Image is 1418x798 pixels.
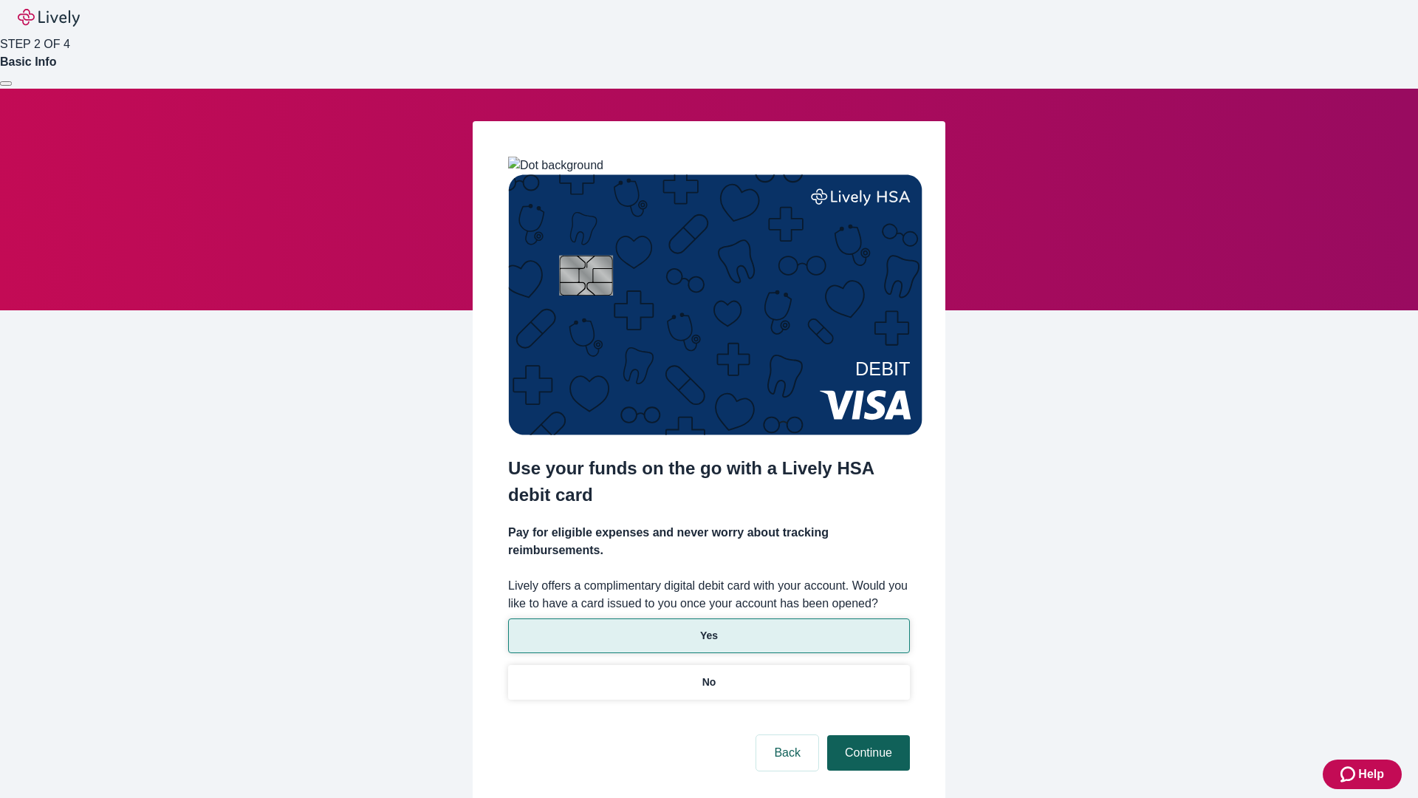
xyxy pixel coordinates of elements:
[827,735,910,771] button: Continue
[508,618,910,653] button: Yes
[508,577,910,613] label: Lively offers a complimentary digital debit card with your account. Would you like to have a card...
[508,524,910,559] h4: Pay for eligible expenses and never worry about tracking reimbursements.
[700,628,718,644] p: Yes
[18,9,80,27] img: Lively
[1340,765,1358,783] svg: Zendesk support icon
[1323,760,1402,789] button: Zendesk support iconHelp
[1358,765,1384,783] span: Help
[702,675,716,690] p: No
[508,455,910,508] h2: Use your funds on the go with a Lively HSA debit card
[756,735,818,771] button: Back
[508,665,910,700] button: No
[508,157,603,174] img: Dot background
[508,174,922,435] img: Debit card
